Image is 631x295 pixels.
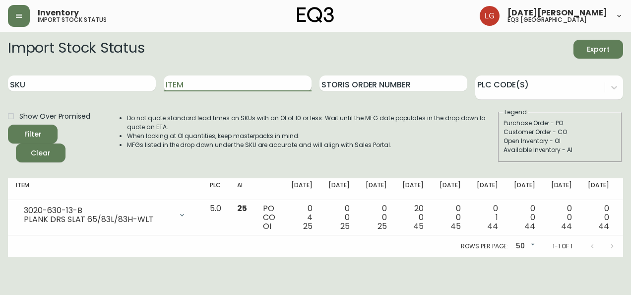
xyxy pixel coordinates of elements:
th: [DATE] [320,178,358,200]
div: 20 0 [402,204,424,231]
span: 44 [487,221,498,232]
h5: import stock status [38,17,107,23]
div: Open Inventory - OI [504,137,617,146]
li: MFGs listed in the drop down under the SKU are accurate and will align with Sales Portal. [127,141,497,149]
div: 0 1 [477,204,498,231]
div: PLANK DRS SLAT 65/83L/83H-WLT [24,215,172,224]
p: Rows per page: [461,242,508,251]
div: PO CO [263,204,275,231]
span: 44 [561,221,572,232]
span: 25 [303,221,313,232]
div: 3020-630-13-B [24,206,172,215]
div: 0 4 [291,204,313,231]
div: 50 [512,238,537,255]
span: OI [263,221,271,232]
th: AI [229,178,255,200]
th: [DATE] [469,178,506,200]
span: [DATE][PERSON_NAME] [507,9,607,17]
th: [DATE] [432,178,469,200]
th: [DATE] [394,178,432,200]
span: Show Over Promised [19,111,90,122]
div: Customer Order - CO [504,128,617,137]
th: Item [8,178,202,200]
h2: Import Stock Status [8,40,144,59]
div: 0 0 [514,204,535,231]
img: logo [297,7,334,23]
td: 5.0 [202,200,229,235]
th: [DATE] [358,178,395,200]
p: 1-1 of 1 [553,242,572,251]
div: 0 0 [551,204,572,231]
span: 45 [450,221,461,232]
th: [DATE] [580,178,617,200]
h5: eq3 [GEOGRAPHIC_DATA] [507,17,587,23]
div: 0 0 [366,204,387,231]
img: 2638f148bab13be18035375ceda1d187 [480,6,500,26]
span: 25 [378,221,387,232]
span: 44 [524,221,535,232]
span: 44 [598,221,609,232]
div: Filter [24,128,42,141]
th: [DATE] [283,178,320,200]
button: Export [573,40,623,59]
th: PLC [202,178,229,200]
th: [DATE] [506,178,543,200]
span: Inventory [38,9,79,17]
th: [DATE] [543,178,580,200]
li: When looking at OI quantities, keep masterpacks in mind. [127,132,497,141]
li: Do not quote standard lead times on SKUs with an OI of 10 or less. Wait until the MFG date popula... [127,114,497,132]
span: Export [581,43,615,56]
div: 0 0 [588,204,609,231]
span: 45 [413,221,424,232]
div: 3020-630-13-BPLANK DRS SLAT 65/83L/83H-WLT [16,204,194,226]
div: Available Inventory - AI [504,146,617,154]
button: Clear [16,144,65,162]
span: 25 [340,221,350,232]
div: 0 0 [440,204,461,231]
button: Filter [8,125,58,144]
span: 25 [237,203,247,214]
span: Clear [24,147,58,159]
div: 0 0 [328,204,350,231]
div: Purchase Order - PO [504,119,617,128]
legend: Legend [504,108,528,117]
